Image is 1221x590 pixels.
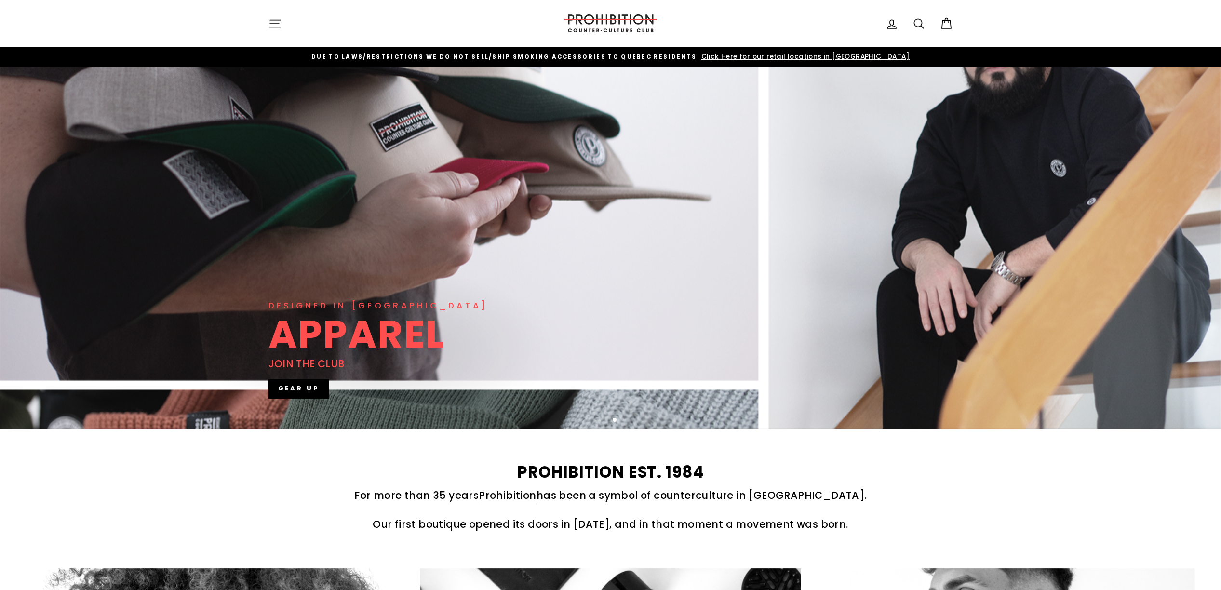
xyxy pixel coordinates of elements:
img: PROHIBITION COUNTER-CULTURE CLUB [563,14,659,32]
button: 3 [613,418,617,423]
span: DUE TO LAWS/restrictions WE DO NOT SELL/SHIP SMOKING ACCESSORIES to qUEBEC RESIDENTS [311,53,697,61]
p: Our first boutique opened its doors in [DATE], and in that moment a movement was born. [268,516,953,532]
span: Click Here for our retail locations in [GEOGRAPHIC_DATA] [699,52,910,61]
a: Prohibition [479,487,536,504]
a: DUE TO LAWS/restrictions WE DO NOT SELL/SHIP SMOKING ACCESSORIES to qUEBEC RESIDENTS Click Here f... [271,52,951,62]
button: 1 [597,418,602,423]
button: 2 [605,418,610,423]
h2: PROHIBITION EST. 1984 [268,465,953,481]
button: 4 [621,418,626,423]
p: For more than 35 years has been a symbol of counterculture in [GEOGRAPHIC_DATA]. [268,487,953,504]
